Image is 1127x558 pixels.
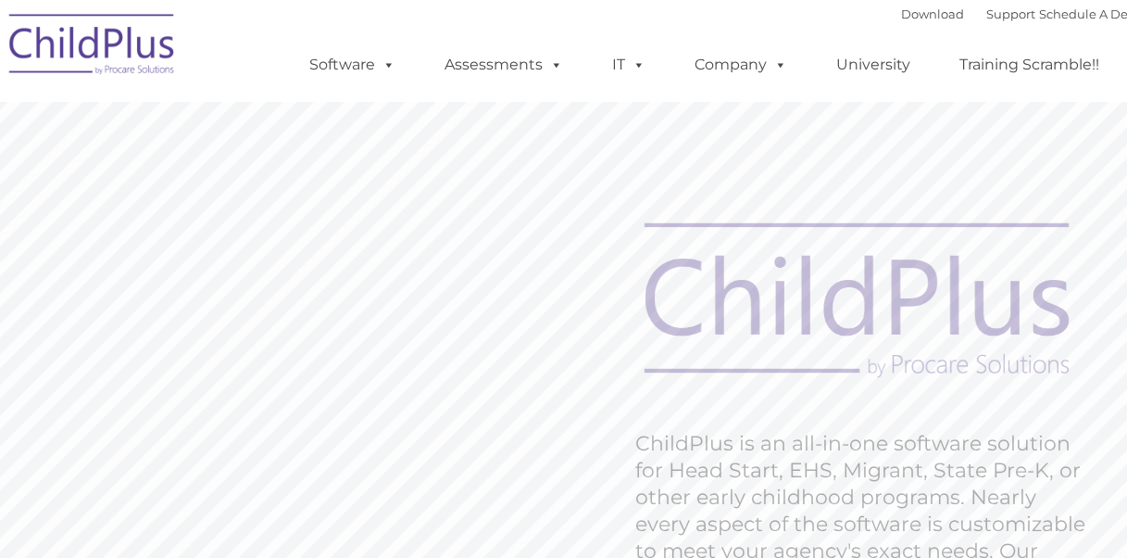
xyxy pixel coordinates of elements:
a: IT [594,46,664,83]
a: University [818,46,929,83]
a: Download [901,6,964,21]
a: Support [986,6,1035,21]
a: Training Scramble!! [941,46,1118,83]
a: Assessments [426,46,582,83]
a: Software [291,46,414,83]
a: Company [676,46,806,83]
